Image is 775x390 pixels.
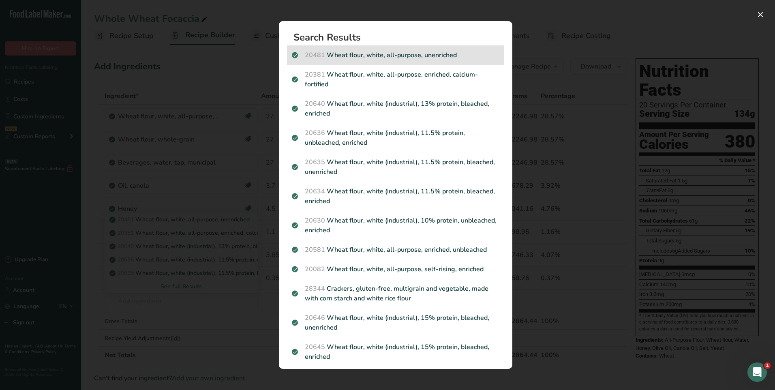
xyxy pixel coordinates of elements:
[305,70,325,79] span: 20381
[747,362,767,382] iframe: Intercom live chat
[292,342,499,362] p: Wheat flour, white (industrial), 15% protein, bleached, enriched
[305,343,325,351] span: 20645
[292,313,499,332] p: Wheat flour, white (industrial), 15% protein, bleached, unenriched
[305,245,325,254] span: 20581
[292,50,499,60] p: Wheat flour, white, all-purpose, unenriched
[292,186,499,206] p: Wheat flour, white (industrial), 11.5% protein, bleached, enriched
[305,284,325,293] span: 28344
[305,216,325,225] span: 20630
[305,99,325,108] span: 20640
[293,32,504,42] h1: Search Results
[305,51,325,60] span: 20481
[305,187,325,196] span: 20634
[292,216,499,235] p: Wheat flour, white (industrial), 10% protein, unbleached, enriched
[292,70,499,89] p: Wheat flour, white, all-purpose, enriched, calcium-fortified
[292,284,499,303] p: Crackers, gluten-free, multigrain and vegetable, made with corn starch and white rice flour
[292,245,499,255] p: Wheat flour, white, all-purpose, enriched, unbleached
[305,265,325,274] span: 20082
[305,313,325,322] span: 20646
[292,264,499,274] p: Wheat flour, white, all-purpose, self-rising, enriched
[305,158,325,167] span: 20635
[305,129,325,137] span: 20636
[764,362,771,369] span: 1
[292,128,499,148] p: Wheat flour, white (industrial), 11.5% protein, unbleached, enriched
[292,99,499,118] p: Wheat flour, white (industrial), 13% protein, bleached, enriched
[292,157,499,177] p: Wheat flour, white (industrial), 11.5% protein, bleached, unenriched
